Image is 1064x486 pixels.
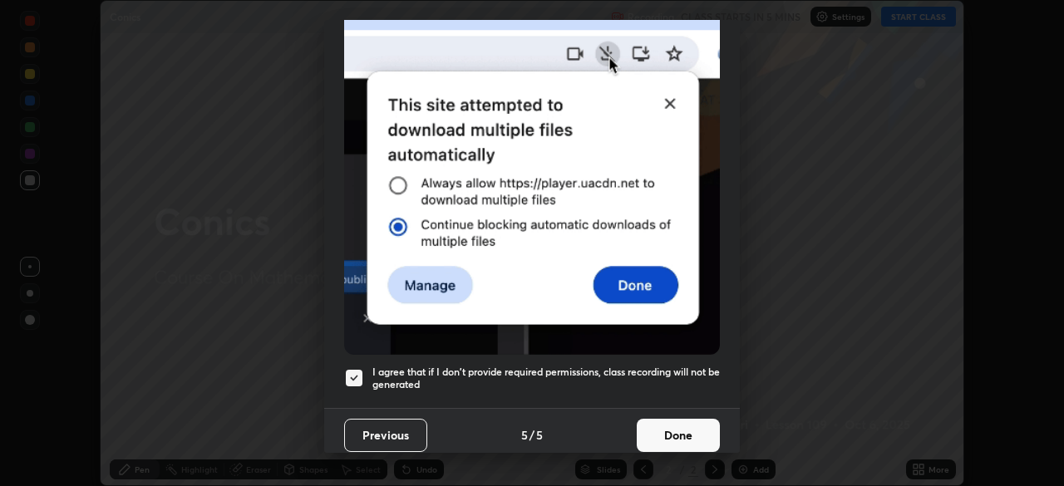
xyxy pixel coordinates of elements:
h4: 5 [521,426,528,444]
button: Done [637,419,720,452]
button: Previous [344,419,427,452]
h4: 5 [536,426,543,444]
h5: I agree that if I don't provide required permissions, class recording will not be generated [372,366,720,391]
h4: / [530,426,534,444]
